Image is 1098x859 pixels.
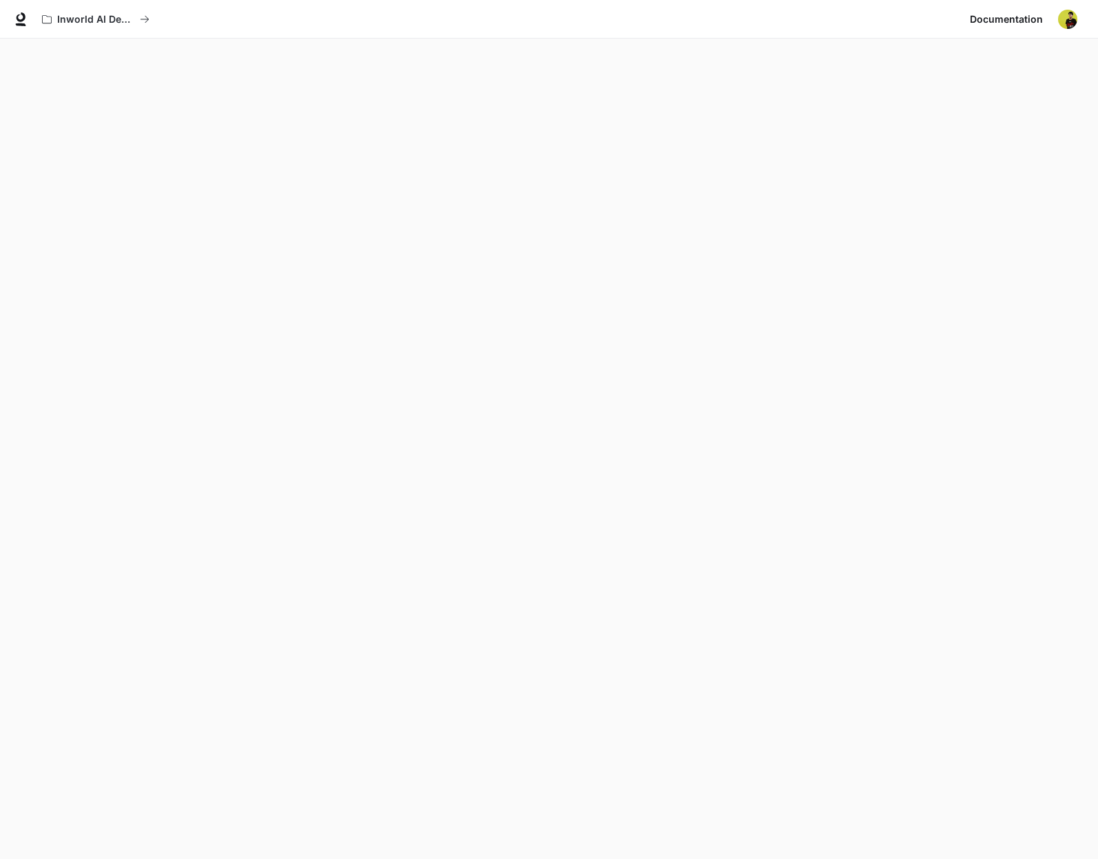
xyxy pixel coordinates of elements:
button: All workspaces [36,6,156,33]
button: User avatar [1054,6,1081,33]
img: User avatar [1058,10,1077,29]
a: Documentation [964,6,1048,33]
span: Documentation [970,11,1043,28]
p: Inworld AI Demos [57,14,134,25]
